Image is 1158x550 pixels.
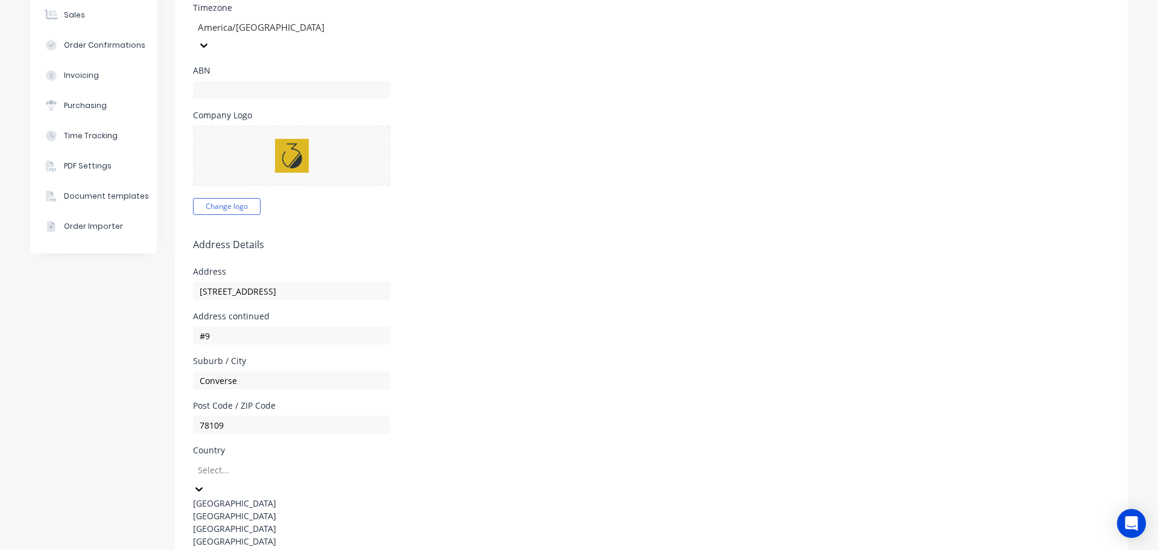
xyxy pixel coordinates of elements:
[193,522,374,535] div: [GEOGRAPHIC_DATA]
[193,357,390,365] div: Suburb / City
[193,446,374,455] div: Country
[30,181,157,211] button: Document templates
[64,130,118,141] div: Time Tracking
[193,66,390,75] div: ABN
[64,10,85,21] div: Sales
[193,198,261,215] button: Change logo
[64,161,112,171] div: PDF Settings
[193,497,374,510] div: [GEOGRAPHIC_DATA]
[30,91,157,121] button: Purchasing
[193,401,390,410] div: Post Code / ZIP Code
[30,151,157,181] button: PDF Settings
[193,111,390,120] div: Company Logo
[193,239,1110,251] h5: Address Details
[64,70,99,81] div: Invoicing
[193,510,374,522] div: [GEOGRAPHIC_DATA]
[193,312,390,321] div: Address continued
[30,211,157,241] button: Order Importer
[193,267,390,276] div: Address
[193,535,374,548] div: [GEOGRAPHIC_DATA]
[64,221,123,232] div: Order Importer
[193,4,390,12] div: Timezone
[64,191,149,202] div: Document templates
[30,30,157,60] button: Order Confirmations
[30,60,157,91] button: Invoicing
[30,121,157,151] button: Time Tracking
[64,100,107,111] div: Purchasing
[1117,509,1146,538] div: Open Intercom Messenger
[64,40,145,51] div: Order Confirmations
